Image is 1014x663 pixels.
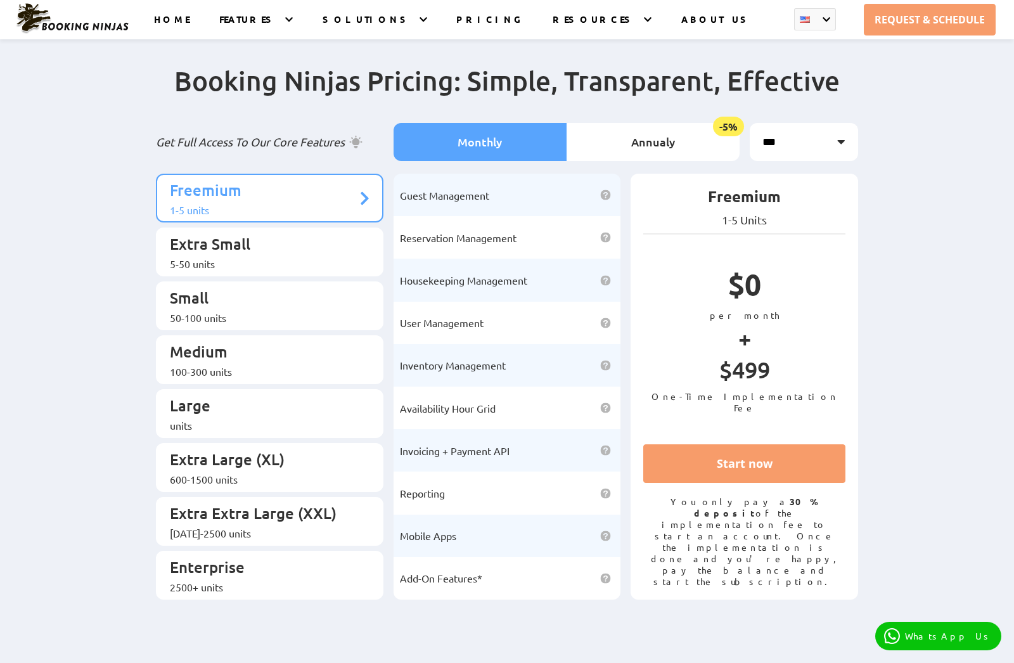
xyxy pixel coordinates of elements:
[219,13,277,39] a: FEATURES
[170,449,357,473] p: Extra Large (XL)
[681,13,752,39] a: ABOUT US
[713,117,744,136] span: -5%
[156,64,858,123] h2: Booking Ninjas Pricing: Simple, Transparent, Effective
[170,234,357,257] p: Extra Small
[170,503,357,527] p: Extra Extra Large (XXL)
[643,390,845,413] p: One-Time Implementation Fee
[400,529,456,542] span: Mobile Apps
[170,288,357,311] p: Small
[170,203,357,216] div: 1-5 units
[600,318,611,328] img: help icon
[456,13,523,39] a: PRICING
[170,180,357,203] p: Freemium
[600,573,611,584] img: help icon
[694,496,819,518] strong: 30% deposit
[600,445,611,456] img: help icon
[400,444,510,457] span: Invoicing + Payment API
[905,631,992,641] p: WhatsApp Us
[400,572,482,584] span: Add-On Features*
[875,622,1001,650] a: WhatsApp Us
[643,321,845,356] p: +
[553,13,636,39] a: RESOURCES
[170,473,357,486] div: 600-1500 units
[600,190,611,200] img: help icon
[156,134,383,150] p: Get Full Access To Our Core Features
[170,419,357,432] div: units
[600,531,611,541] img: help icon
[600,360,611,371] img: help icon
[170,581,357,593] div: 2500+ units
[170,365,357,378] div: 100-300 units
[400,231,517,244] span: Reservation Management
[400,487,445,499] span: Reporting
[394,123,567,161] li: Monthly
[600,488,611,499] img: help icon
[643,266,845,309] p: $0
[154,13,189,39] a: HOME
[643,444,845,483] a: Start now
[170,396,357,419] p: Large
[600,275,611,286] img: help icon
[643,496,845,587] p: You only pay a of the implementation fee to start an account. Once the implementation is done and...
[170,257,357,270] div: 5-50 units
[643,309,845,321] p: per month
[400,189,489,202] span: Guest Management
[170,557,357,581] p: Enterprise
[400,316,484,329] span: User Management
[323,13,411,39] a: SOLUTIONS
[600,402,611,413] img: help icon
[170,311,357,324] div: 50-100 units
[643,186,845,213] p: Freemium
[600,232,611,243] img: help icon
[643,356,845,390] p: $499
[170,342,357,365] p: Medium
[400,359,506,371] span: Inventory Management
[170,527,357,539] div: [DATE]-2500 units
[567,123,740,161] li: Annualy
[400,274,527,286] span: Housekeeping Management
[643,213,845,227] p: 1-5 Units
[400,402,496,415] span: Availability Hour Grid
